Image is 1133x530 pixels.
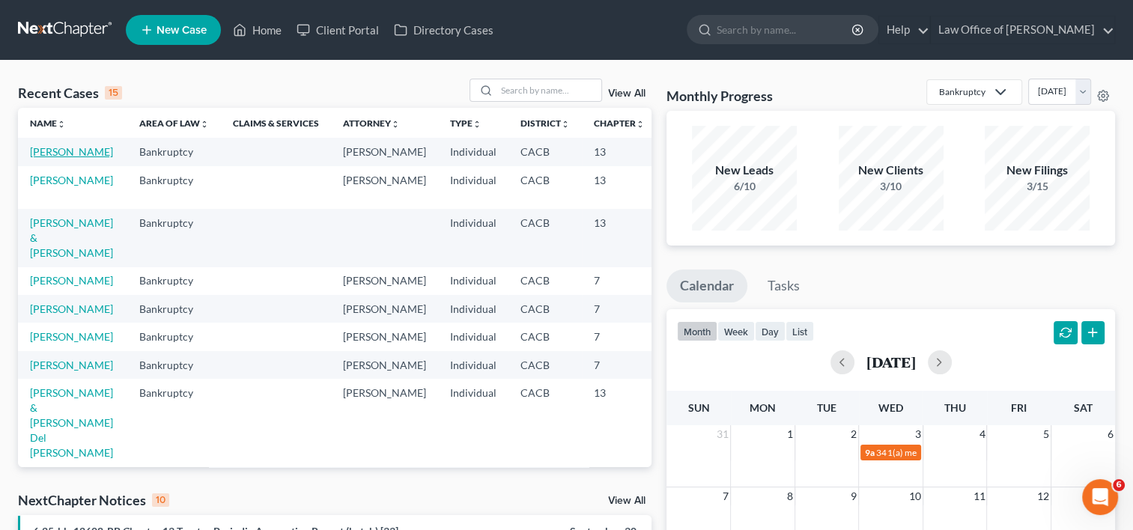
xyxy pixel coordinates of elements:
a: View All [608,88,646,99]
a: [PERSON_NAME] [30,174,113,186]
td: Bankruptcy [127,351,221,379]
td: CACB [508,209,582,266]
span: 6 [1113,479,1125,491]
span: New Case [157,25,207,36]
td: CACB [508,379,582,466]
span: 341(a) meeting for [PERSON_NAME] [876,447,1021,458]
a: [PERSON_NAME] [30,302,113,315]
i: unfold_more [57,120,66,129]
h3: Monthly Progress [666,87,773,105]
span: Mon [750,401,776,414]
td: Individual [438,467,508,525]
td: CACB [508,323,582,350]
td: [PERSON_NAME] [331,351,438,379]
td: [PERSON_NAME] [331,379,438,466]
span: 12 [1036,487,1051,505]
span: 10 [908,487,923,505]
div: New Clients [839,162,944,179]
input: Search by name... [496,79,601,101]
div: 10 [152,493,169,507]
td: Individual [438,267,508,295]
td: 13 [582,209,657,266]
a: [PERSON_NAME] [30,274,113,287]
a: Attorneyunfold_more [343,118,400,129]
td: Bankruptcy [127,467,221,525]
span: 31 [715,425,730,443]
a: [PERSON_NAME] [30,359,113,371]
td: Bankruptcy [127,138,221,165]
span: Fri [1011,401,1027,414]
button: month [677,321,717,341]
td: [PERSON_NAME] [331,166,438,209]
div: New Filings [985,162,1090,179]
button: week [717,321,755,341]
span: Sun [688,401,710,414]
td: 7 [582,323,657,350]
span: Tue [817,401,836,414]
td: [PERSON_NAME] [331,295,438,323]
a: Area of Lawunfold_more [139,118,209,129]
span: 5 [1042,425,1051,443]
td: Individual [438,209,508,266]
th: Claims & Services [221,108,331,138]
a: Tasks [754,269,813,302]
a: Directory Cases [386,16,501,43]
span: 7 [721,487,730,505]
a: [PERSON_NAME] [30,145,113,158]
td: CACB [508,295,582,323]
span: 4 [977,425,986,443]
span: 9a [865,447,875,458]
td: 7 [582,267,657,295]
td: Individual [438,138,508,165]
div: 6/10 [692,179,797,194]
span: 9 [849,487,858,505]
i: unfold_more [636,120,645,129]
h2: [DATE] [866,354,916,370]
span: Wed [878,401,903,414]
a: [PERSON_NAME] [30,330,113,343]
a: View All [608,496,646,506]
a: Home [225,16,289,43]
span: Sat [1074,401,1093,414]
iframe: Intercom live chat [1082,479,1118,515]
span: 3 [914,425,923,443]
td: CACB [508,138,582,165]
span: 11 [971,487,986,505]
i: unfold_more [391,120,400,129]
td: [PERSON_NAME] [331,138,438,165]
td: [PERSON_NAME] [331,467,438,525]
a: Chapterunfold_more [594,118,645,129]
td: 13 [582,166,657,209]
a: Nameunfold_more [30,118,66,129]
td: Individual [438,166,508,209]
a: [PERSON_NAME] & [PERSON_NAME] Del [PERSON_NAME] [30,386,113,459]
span: 1 [786,425,795,443]
span: 2 [849,425,858,443]
span: 8 [786,487,795,505]
td: CACB [508,467,582,525]
td: Bankruptcy [127,379,221,466]
td: CACB [508,351,582,379]
a: [PERSON_NAME] & [PERSON_NAME] [30,216,113,259]
td: Individual [438,295,508,323]
td: 7 [582,295,657,323]
td: 7 [582,351,657,379]
button: day [755,321,786,341]
span: Thu [944,401,966,414]
td: Individual [438,323,508,350]
a: Client Portal [289,16,386,43]
div: 3/15 [985,179,1090,194]
td: [PERSON_NAME] [331,267,438,295]
td: Bankruptcy [127,267,221,295]
td: CACB [508,267,582,295]
div: 15 [105,86,122,100]
td: Individual [438,379,508,466]
span: 6 [1106,425,1115,443]
input: Search by name... [717,16,854,43]
td: 13 [582,138,657,165]
div: Bankruptcy [939,85,985,98]
button: list [786,321,814,341]
div: 3/10 [839,179,944,194]
i: unfold_more [561,120,570,129]
td: Bankruptcy [127,209,221,266]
